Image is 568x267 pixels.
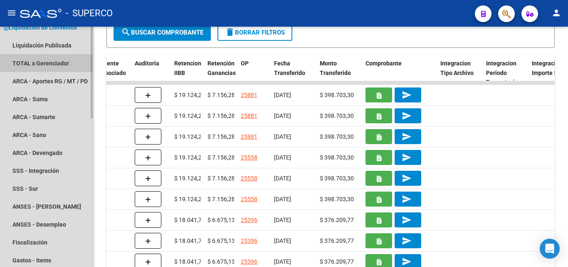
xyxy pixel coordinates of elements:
[402,152,412,162] mat-icon: send
[320,196,354,202] span: $ 398.703,30
[207,92,235,98] span: $ 7.156,28
[174,175,205,182] span: $ 19.124,27
[241,196,257,202] a: 25558
[207,237,235,244] span: $ 6.675,13
[551,8,561,18] mat-icon: person
[241,175,257,182] a: 25558
[274,237,291,244] span: [DATE]
[532,60,564,76] span: Integracion Importe Sol.
[241,258,257,265] a: 25396
[204,55,237,91] datatable-header-cell: Retención Ganancias
[171,55,204,91] datatable-header-cell: Retencion IIBB
[89,60,126,76] span: Expediente SUR Asociado
[135,60,159,67] span: Auditoria
[241,112,257,119] a: 25881
[320,175,354,182] span: $ 398.703,30
[274,92,291,98] span: [DATE]
[207,133,235,140] span: $ 7.156,28
[320,92,354,98] span: $ 398.703,30
[207,217,235,223] span: $ 6.675,13
[225,29,285,36] span: Borrar Filtros
[320,112,354,119] span: $ 398.703,30
[241,237,257,244] a: 25396
[121,29,203,36] span: Buscar Comprobante
[207,154,235,161] span: $ 7.156,28
[402,132,412,142] mat-icon: send
[274,154,291,161] span: [DATE]
[207,60,236,76] span: Retención Ganancias
[320,133,354,140] span: $ 398.703,30
[241,217,257,223] a: 25396
[7,8,17,18] mat-icon: menu
[174,217,205,223] span: $ 18.041,70
[362,55,437,91] datatable-header-cell: Comprobante
[225,27,235,37] mat-icon: delete
[174,154,205,161] span: $ 19.124,27
[274,258,291,265] span: [DATE]
[274,175,291,182] span: [DATE]
[320,217,354,223] span: $ 376.209,77
[217,24,292,41] button: Borrar Filtros
[174,112,205,119] span: $ 19.124,27
[174,133,205,140] span: $ 19.124,27
[114,24,211,41] button: Buscar Comprobante
[241,154,257,161] a: 25558
[440,60,474,76] span: Integracion Tipo Archivo
[174,258,205,265] span: $ 18.041,70
[274,196,291,202] span: [DATE]
[320,60,351,76] span: Monto Transferido
[271,55,316,91] datatable-header-cell: Fecha Transferido
[237,55,271,91] datatable-header-cell: OP
[486,60,521,86] span: Integracion Periodo Presentacion
[121,27,131,37] mat-icon: search
[86,55,131,91] datatable-header-cell: Expediente SUR Asociado
[207,175,235,182] span: $ 7.156,28
[365,60,402,67] span: Comprobante
[402,90,412,100] mat-icon: send
[131,55,171,91] datatable-header-cell: Auditoria
[483,55,528,91] datatable-header-cell: Integracion Periodo Presentacion
[174,196,205,202] span: $ 19.124,27
[174,60,201,76] span: Retencion IIBB
[402,215,412,225] mat-icon: send
[402,173,412,183] mat-icon: send
[320,154,354,161] span: $ 398.703,30
[402,194,412,204] mat-icon: send
[402,111,412,121] mat-icon: send
[274,112,291,119] span: [DATE]
[437,55,483,91] datatable-header-cell: Integracion Tipo Archivo
[174,237,205,244] span: $ 18.041,70
[174,92,205,98] span: $ 19.124,27
[320,237,354,244] span: $ 376.209,77
[207,112,235,119] span: $ 7.156,28
[241,60,249,67] span: OP
[540,239,560,259] div: Open Intercom Messenger
[207,258,235,265] span: $ 6.675,13
[241,133,257,140] a: 25881
[207,196,235,202] span: $ 7.156,28
[274,60,305,76] span: Fecha Transferido
[274,217,291,223] span: [DATE]
[274,133,291,140] span: [DATE]
[241,92,257,98] a: 25881
[316,55,362,91] datatable-header-cell: Monto Transferido
[402,257,412,267] mat-icon: send
[66,4,113,22] span: - SUPERCO
[402,236,412,246] mat-icon: send
[320,258,354,265] span: $ 376.209,77
[4,23,77,32] span: Liquidación de Convenios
